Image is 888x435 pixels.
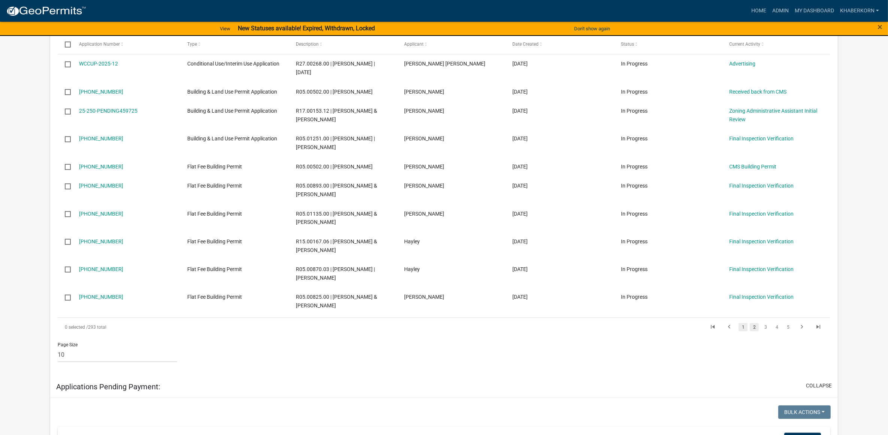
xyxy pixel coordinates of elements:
span: 07/29/2025 [513,238,528,244]
span: Geoff Christensen [404,211,444,217]
span: In Progress [621,238,648,244]
span: Application Number [79,42,120,47]
datatable-header-cell: Current Activity [722,36,830,54]
a: 1 [739,323,748,331]
datatable-header-cell: Select [58,36,72,54]
span: Current Activity [729,42,760,47]
a: Final Inspection Verification [729,238,794,244]
span: Adam Michael Dalton [404,61,485,67]
li: page 1 [737,321,749,334]
span: Geoff Christensen [404,183,444,189]
button: Don't show again [571,22,613,35]
span: Description [296,42,319,47]
a: go to previous page [722,323,736,331]
a: [PHONE_NUMBER] [79,238,123,244]
a: [PHONE_NUMBER] [79,211,123,217]
datatable-header-cell: Description [289,36,397,54]
span: R27.00268.00 | Hunter Kapple | 08/07/2025 [296,61,375,75]
a: Final Inspection Verification [729,183,794,189]
a: 2 [750,323,759,331]
a: go to last page [811,323,825,331]
span: 08/04/2025 [513,136,528,142]
span: Flat Fee Building Permit [187,211,242,217]
a: 25-250-PENDING459725 [79,108,137,114]
span: R05.01135.00 | LARRY J & JO A KOPISCHKE [296,211,377,225]
span: Applicant [404,42,424,47]
span: In Progress [621,294,648,300]
span: 07/31/2025 [513,183,528,189]
span: Flat Fee Building Permit [187,294,242,300]
span: In Progress [621,266,648,272]
a: Zoning Administrative Assistant Initial Review [729,108,817,122]
span: R05.01251.00 | STEVEN GILBERTSON | HEATHER MURPHY [296,136,375,150]
span: Status [621,42,634,47]
span: 07/28/2025 [513,294,528,300]
span: Building & Land Use Permit Application [187,136,277,142]
a: Advertising [729,61,755,67]
a: [PHONE_NUMBER] [79,136,123,142]
button: Bulk Actions [778,405,831,419]
h5: Applications Pending Payment: [56,382,160,391]
span: In Progress [621,136,648,142]
datatable-header-cell: Application Number [72,36,180,54]
a: Final Inspection Verification [729,266,794,272]
datatable-header-cell: Type [180,36,288,54]
a: Admin [769,4,792,18]
a: [PHONE_NUMBER] [79,164,123,170]
span: Flat Fee Building Permit [187,238,242,244]
span: Phil Herbert [404,294,444,300]
a: 5 [784,323,792,331]
a: WCCUP-2025-12 [79,61,118,67]
span: Flat Fee Building Permit [187,266,242,272]
span: 0 selected / [65,325,88,330]
span: R05.00825.00 | DANA P & PATRICIA C FOGG [296,294,377,308]
a: 4 [772,323,781,331]
a: khaberkorn [837,4,882,18]
span: Michael T Sholing [404,89,444,95]
span: Michael T Sholing [404,164,444,170]
datatable-header-cell: Status [614,36,722,54]
span: Date Created [513,42,539,47]
li: page 3 [760,321,771,334]
a: Final Inspection Verification [729,211,794,217]
span: R15.00167.06 | BRADLEY K & MELISSA S MODJESKI [296,238,377,253]
a: [PHONE_NUMBER] [79,294,123,300]
li: page 2 [749,321,760,334]
div: 293 total [58,318,364,337]
span: R05.00893.00 | JON A & ROBIN J KLANDE [296,183,377,197]
a: [PHONE_NUMBER] [79,266,123,272]
span: Conditional Use/Interim Use Application [187,61,279,67]
span: 08/06/2025 [513,89,528,95]
button: Close [878,22,882,31]
span: Type [187,42,197,47]
span: 07/31/2025 [513,211,528,217]
span: Ashley Riley [404,108,444,114]
span: In Progress [621,61,648,67]
a: Final Inspection Verification [729,136,794,142]
strong: New Statuses available! Expired, Withdrawn, Locked [238,25,375,32]
a: [PHONE_NUMBER] [79,183,123,189]
span: 07/28/2025 [513,266,528,272]
a: My Dashboard [792,4,837,18]
a: Received back from CMS [729,89,787,95]
a: 3 [761,323,770,331]
span: In Progress [621,89,648,95]
li: page 4 [771,321,782,334]
a: go to next page [795,323,809,331]
a: Home [748,4,769,18]
span: In Progress [621,108,648,114]
span: In Progress [621,183,648,189]
span: R05.00870.03 | MICHAEL P JOHNSTON | RENEE M PARCHETA [296,266,375,281]
span: 08/05/2025 [513,108,528,114]
a: go to first page [706,323,720,331]
a: [PHONE_NUMBER] [79,89,123,95]
span: R05.00502.00 | GINA MARIE KORF [296,164,373,170]
span: R17.00153.12 | RUSSELL & ASHLEY RILEY [296,108,377,122]
a: CMS Building Permit [729,164,776,170]
span: R05.00502.00 | GINA MARIE KORF [296,89,373,95]
span: In Progress [621,164,648,170]
span: Rudy Roemer [404,136,444,142]
span: Hayley [404,266,420,272]
button: collapse [806,382,832,390]
span: Building & Land Use Permit Application [187,108,277,114]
